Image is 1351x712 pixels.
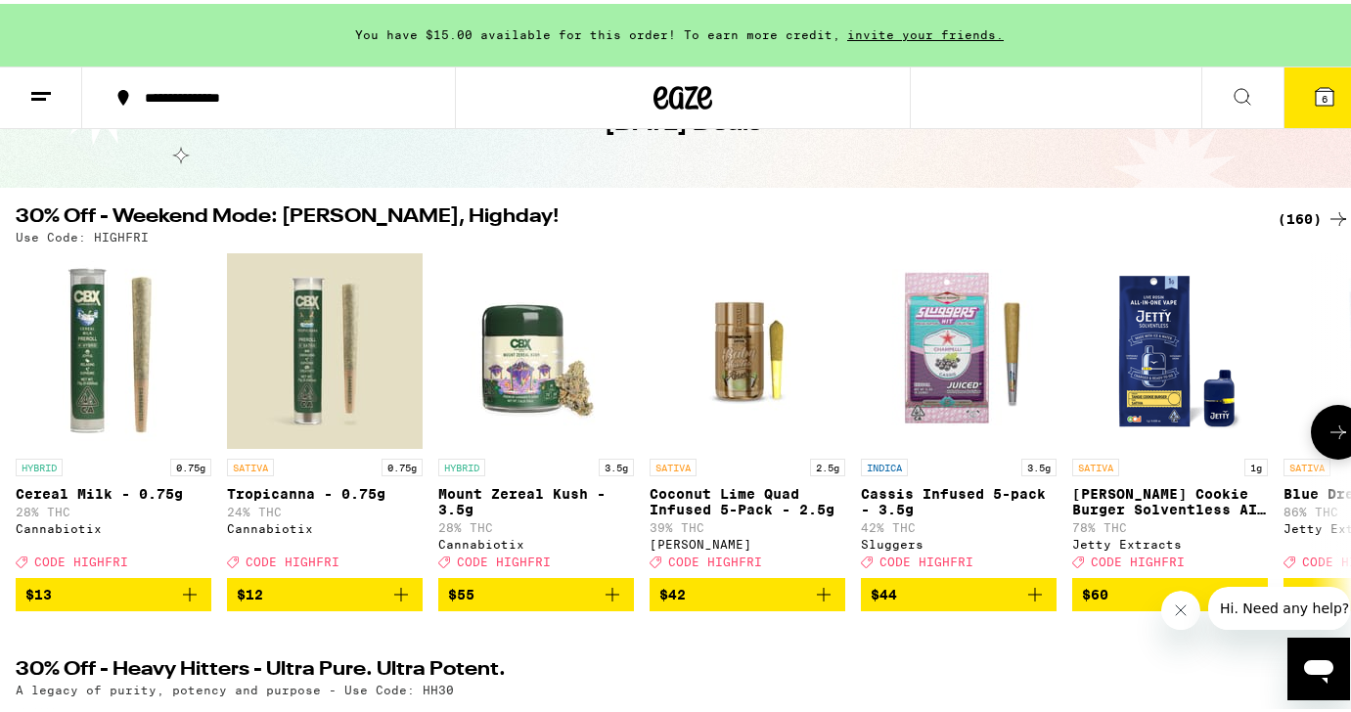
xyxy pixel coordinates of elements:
h2: 30% Off - Heavy Hitters - Ultra Pure. Ultra Potent. [16,656,1254,680]
span: 6 [1322,89,1328,101]
p: 39% THC [650,517,845,530]
span: You have $15.00 available for this order! To earn more credit, [355,24,840,37]
p: HYBRID [16,455,63,472]
span: $44 [871,583,897,599]
span: $13 [25,583,52,599]
span: CODE HIGHFRI [457,552,551,564]
img: Cannabiotix - Tropicanna - 0.75g [227,249,423,445]
p: SATIVA [1072,455,1119,472]
span: $60 [1082,583,1108,599]
p: Use Code: HIGHFRI [16,227,149,240]
p: 1g [1244,455,1268,472]
p: Cassis Infused 5-pack - 3.5g [861,482,1057,513]
div: [PERSON_NAME] [650,534,845,547]
span: CODE HIGHFRI [246,552,339,564]
span: CODE HIGHFRI [1091,552,1185,564]
div: Jetty Extracts [1072,534,1268,547]
div: Cannabiotix [16,518,211,531]
span: invite your friends. [840,24,1011,37]
iframe: Message from company [1208,583,1350,626]
p: SATIVA [1283,455,1330,472]
div: Sluggers [861,534,1057,547]
button: Add to bag [227,574,423,607]
p: 78% THC [1072,517,1268,530]
p: 28% THC [438,517,634,530]
iframe: Close message [1161,587,1200,626]
button: Add to bag [650,574,845,607]
span: CODE HIGHFRI [668,552,762,564]
button: Add to bag [16,574,211,607]
p: 0.75g [170,455,211,472]
button: Add to bag [1072,574,1268,607]
p: 24% THC [227,502,423,514]
button: Add to bag [438,574,634,607]
span: $55 [448,583,474,599]
p: Coconut Lime Quad Infused 5-Pack - 2.5g [650,482,845,513]
p: 3.5g [1021,455,1057,472]
span: CODE HIGHFRI [879,552,973,564]
span: $12 [237,583,263,599]
iframe: Button to launch messaging window [1287,634,1350,696]
span: CODE HIGHFRI [34,552,128,564]
h2: 30% Off - Weekend Mode: [PERSON_NAME], Highday! [16,203,1254,227]
p: 0.75g [382,455,423,472]
p: 3.5g [599,455,634,472]
button: Add to bag [861,574,1057,607]
p: Cereal Milk - 0.75g [16,482,211,498]
a: Open page for Coconut Lime Quad Infused 5-Pack - 2.5g from Jeeter [650,249,845,574]
a: Open page for Tropicanna - 0.75g from Cannabiotix [227,249,423,574]
a: (160) [1278,203,1350,227]
a: Open page for Mount Zereal Kush - 3.5g from Cannabiotix [438,249,634,574]
p: 2.5g [810,455,845,472]
img: Jeeter - Coconut Lime Quad Infused 5-Pack - 2.5g [650,249,845,445]
img: Cannabiotix - Mount Zereal Kush - 3.5g [438,249,634,445]
a: (10) [1286,656,1350,680]
p: [PERSON_NAME] Cookie Burger Solventless AIO - 1g [1072,482,1268,513]
p: HYBRID [438,455,485,472]
p: A legacy of purity, potency and purpose - Use Code: HH30 [16,680,454,692]
img: Cannabiotix - Cereal Milk - 0.75g [16,249,211,445]
img: Sluggers - Cassis Infused 5-pack - 3.5g [861,249,1057,445]
a: Open page for Cereal Milk - 0.75g from Cannabiotix [16,249,211,574]
p: 28% THC [16,502,211,514]
a: Open page for Cassis Infused 5-pack - 3.5g from Sluggers [861,249,1057,574]
div: Cannabiotix [227,518,423,531]
span: $42 [659,583,686,599]
img: Jetty Extracts - Tangie Cookie Burger Solventless AIO - 1g [1072,249,1268,445]
p: INDICA [861,455,908,472]
a: Open page for Tangie Cookie Burger Solventless AIO - 1g from Jetty Extracts [1072,249,1268,574]
p: SATIVA [650,455,697,472]
p: Mount Zereal Kush - 3.5g [438,482,634,513]
p: Tropicanna - 0.75g [227,482,423,498]
div: Cannabiotix [438,534,634,547]
p: SATIVA [227,455,274,472]
p: 42% THC [861,517,1057,530]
